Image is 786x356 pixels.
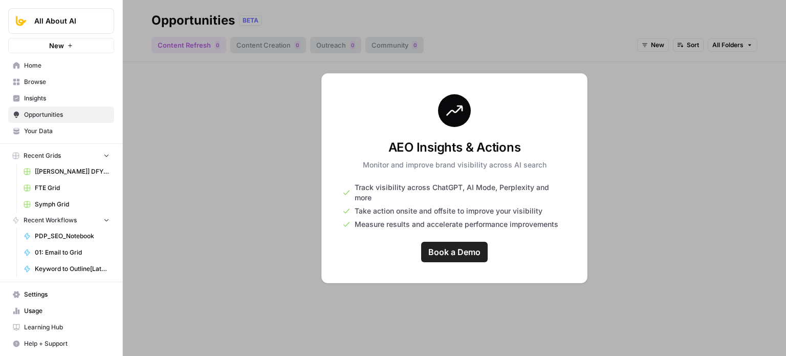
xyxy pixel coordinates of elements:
span: PDP_SEO_Notebook [35,232,110,241]
a: [[PERSON_NAME]] DFY POC👨‍🦲 [19,163,114,180]
span: FTE Grid [35,183,110,193]
span: Measure results and accelerate performance improvements [355,219,558,229]
span: Recent Grids [24,151,61,160]
a: Learning Hub [8,319,114,336]
a: Usage [8,303,114,319]
span: Symph Grid [35,200,110,209]
a: PDP_SEO_Notebook [19,228,114,244]
a: Opportunities [8,107,114,123]
span: New [49,40,64,51]
button: Workspace: All About AI [8,8,114,34]
a: Keyword to Outline[Latest Version] [19,261,114,277]
button: New [8,38,114,53]
a: Browse [8,74,114,90]
a: Symph Grid [19,196,114,213]
button: Help + Support [8,336,114,352]
span: Take action onsite and offsite to improve your visibility [355,206,542,216]
a: Your Data [8,123,114,139]
span: [[PERSON_NAME]] DFY POC👨‍🦲 [35,167,110,176]
button: Recent Workflows [8,213,114,228]
h3: AEO Insights & Actions [363,139,547,156]
span: Opportunities [24,110,110,119]
span: Usage [24,306,110,316]
span: 01: Email to Grid [35,248,110,257]
span: Browse [24,77,110,87]
a: Settings [8,286,114,303]
span: Learning Hub [24,323,110,332]
a: Insights [8,90,114,107]
span: Recent Workflows [24,216,77,225]
a: Book a Demo [421,242,488,262]
span: Help + Support [24,339,110,348]
a: FTE Grid [19,180,114,196]
span: Keyword to Outline[Latest Version] [35,264,110,274]
img: All About AI Logo [12,12,30,30]
span: Your Data [24,127,110,136]
span: Insights [24,94,110,103]
a: Home [8,57,114,74]
span: Track visibility across ChatGPT, AI Mode, Perplexity and more [355,182,566,203]
button: Recent Grids [8,148,114,163]
span: Book a Demo [428,246,481,258]
span: All About AI [34,16,96,26]
a: 01: Email to Grid [19,244,114,261]
p: Monitor and improve brand visibility across AI search [363,160,547,170]
span: Settings [24,290,110,299]
span: Home [24,61,110,70]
